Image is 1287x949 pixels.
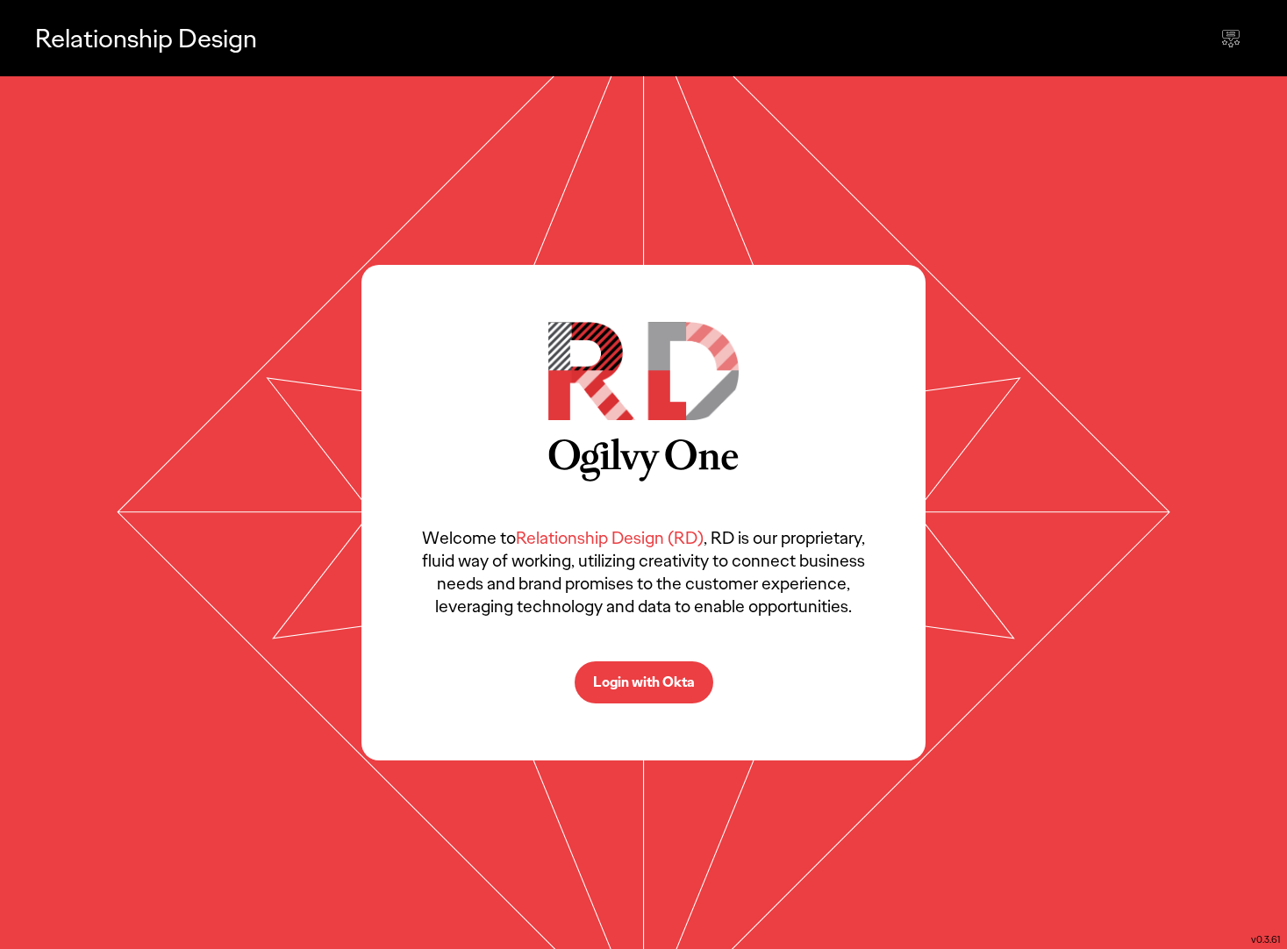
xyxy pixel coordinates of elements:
p: Welcome to , RD is our proprietary, fluid way of working, utilizing creativity to connect busines... [414,526,873,617]
span: Relationship Design (RD) [516,526,704,549]
img: RD Logo [548,322,739,420]
div: Send feedback [1210,18,1252,60]
button: Login with Okta [575,661,713,703]
p: Relationship Design [35,20,257,56]
p: Login with Okta [593,675,695,689]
